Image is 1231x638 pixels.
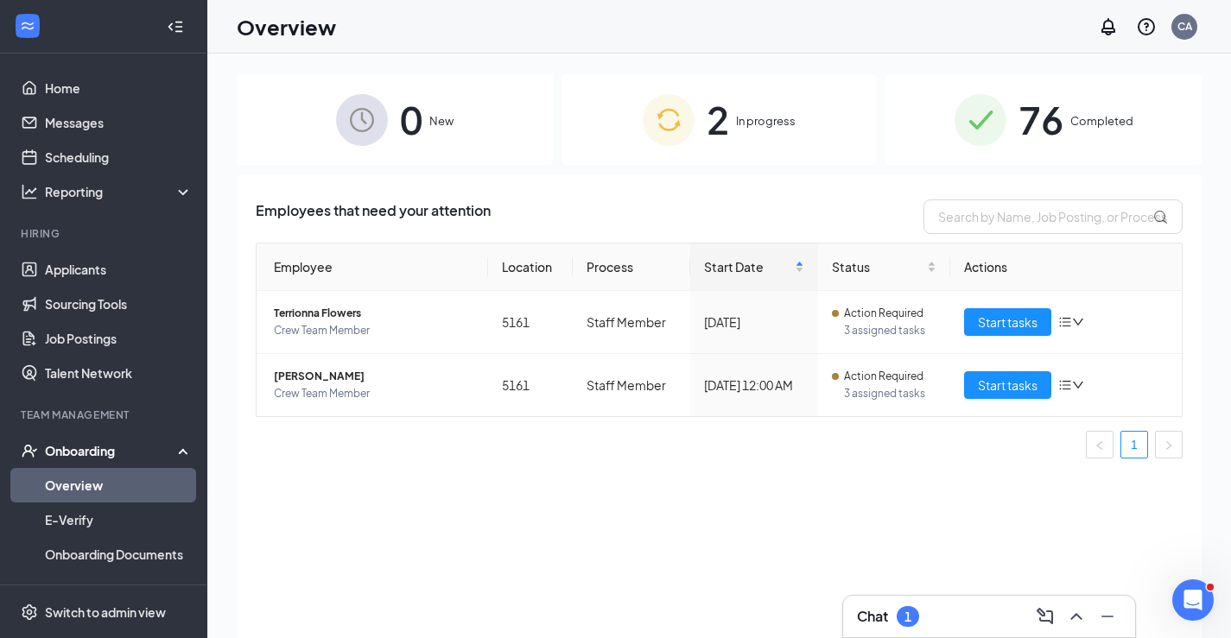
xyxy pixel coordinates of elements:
[704,313,804,332] div: [DATE]
[237,12,336,41] h1: Overview
[21,226,189,241] div: Hiring
[1058,378,1072,392] span: bars
[818,243,950,291] th: Status
[45,287,193,321] a: Sourcing Tools
[257,243,488,291] th: Employee
[1058,315,1072,329] span: bars
[1136,16,1157,37] svg: QuestionInfo
[45,572,193,606] a: Activity log
[857,607,888,626] h3: Chat
[844,368,923,385] span: Action Required
[950,243,1182,291] th: Actions
[1155,431,1183,458] button: right
[256,199,491,234] span: Employees that need your attention
[45,321,193,356] a: Job Postings
[21,603,38,621] svg: Settings
[400,90,422,149] span: 0
[1066,606,1087,627] svg: ChevronUp
[45,105,193,140] a: Messages
[167,18,184,35] svg: Collapse
[1031,603,1059,630] button: ComposeMessage
[45,140,193,174] a: Scheduling
[832,257,923,276] span: Status
[488,243,574,291] th: Location
[1164,440,1174,451] span: right
[1097,606,1118,627] svg: Minimize
[1072,316,1084,328] span: down
[1072,379,1084,391] span: down
[1121,432,1147,458] a: 1
[45,71,193,105] a: Home
[1172,579,1214,621] iframe: Intercom live chat
[1070,112,1133,129] span: Completed
[1018,90,1063,149] span: 76
[964,371,1051,399] button: Start tasks
[1086,431,1114,458] li: Previous Page
[978,376,1037,395] span: Start tasks
[21,183,38,200] svg: Analysis
[21,407,189,422] div: Team Management
[274,322,474,339] span: Crew Team Member
[573,243,690,291] th: Process
[1095,440,1105,451] span: left
[844,322,936,339] span: 3 assigned tasks
[904,610,911,624] div: 1
[488,291,574,354] td: 5161
[45,468,193,502] a: Overview
[1155,431,1183,458] li: Next Page
[704,376,804,395] div: [DATE] 12:00 AM
[964,308,1051,336] button: Start tasks
[707,90,729,149] span: 2
[45,356,193,390] a: Talent Network
[45,183,194,200] div: Reporting
[978,313,1037,332] span: Start tasks
[923,199,1183,234] input: Search by Name, Job Posting, or Process
[21,442,38,459] svg: UserCheck
[573,291,690,354] td: Staff Member
[844,385,936,402] span: 3 assigned tasks
[45,502,193,537] a: E-Verify
[573,354,690,416] td: Staff Member
[1086,431,1114,458] button: left
[1098,16,1119,37] svg: Notifications
[274,305,474,322] span: Terrionna Flowers
[274,368,474,385] span: [PERSON_NAME]
[1035,606,1056,627] svg: ComposeMessage
[429,112,454,129] span: New
[704,257,791,276] span: Start Date
[1094,603,1121,630] button: Minimize
[45,537,193,572] a: Onboarding Documents
[1120,431,1148,458] li: 1
[488,354,574,416] td: 5161
[45,252,193,287] a: Applicants
[19,17,36,35] svg: WorkstreamLogo
[844,305,923,322] span: Action Required
[736,112,796,129] span: In progress
[45,603,166,621] div: Switch to admin view
[274,385,474,402] span: Crew Team Member
[1177,19,1192,34] div: CA
[1063,603,1090,630] button: ChevronUp
[45,442,178,459] div: Onboarding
